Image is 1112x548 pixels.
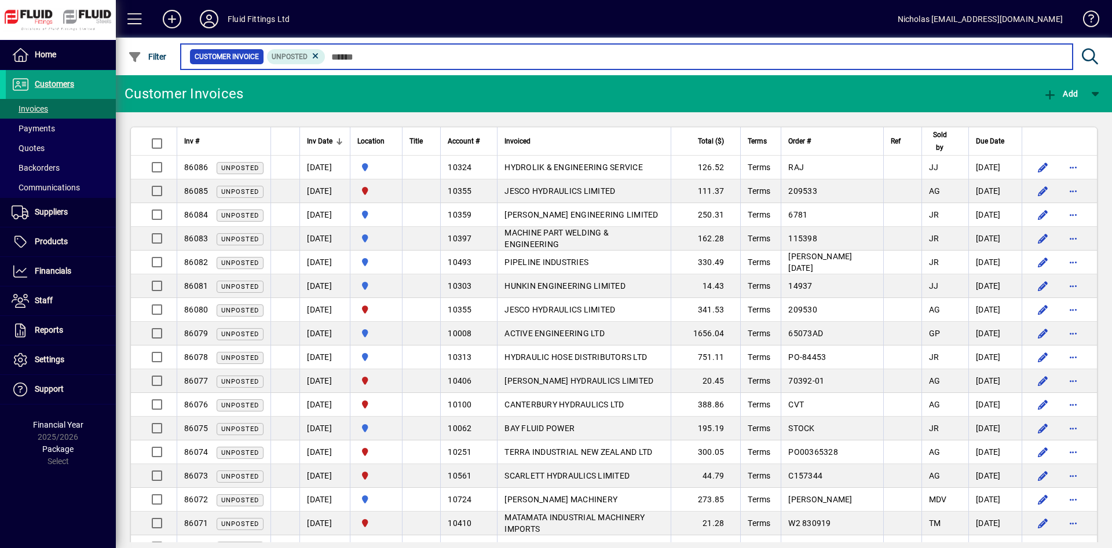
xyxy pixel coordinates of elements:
[968,369,1022,393] td: [DATE]
[929,518,941,528] span: TM
[788,424,814,433] span: STOCK
[184,447,208,457] span: 86074
[976,135,1015,148] div: Due Date
[1074,2,1098,40] a: Knowledge Base
[12,144,45,153] span: Quotes
[968,393,1022,417] td: [DATE]
[448,471,471,480] span: 10561
[1043,89,1078,98] span: Add
[748,471,770,480] span: Terms
[504,447,652,457] span: TERRA INDUSTRIAL NEW ZEALAND LTD
[448,135,480,148] span: Account #
[299,369,350,393] td: [DATE]
[671,440,740,464] td: 300.05
[299,345,350,369] td: [DATE]
[221,473,259,480] span: Unposted
[6,178,116,197] a: Communications
[221,236,259,243] span: Unposted
[671,274,740,298] td: 14.43
[788,135,811,148] span: Order #
[12,163,60,172] span: Backorders
[221,212,259,219] span: Unposted
[968,298,1022,322] td: [DATE]
[184,258,208,267] span: 86082
[788,305,817,314] span: 209530
[748,163,770,172] span: Terms
[184,135,199,148] span: Inv #
[35,266,71,275] span: Financials
[299,440,350,464] td: [DATE]
[6,286,116,315] a: Staff
[221,307,259,314] span: Unposted
[788,252,852,273] span: [PERSON_NAME][DATE]
[671,393,740,417] td: 388.86
[968,464,1022,488] td: [DATE]
[1064,158,1082,176] button: More options
[929,234,939,243] span: JR
[1064,419,1082,437] button: More options
[184,376,208,385] span: 86077
[929,186,941,196] span: AG
[1064,182,1082,200] button: More options
[1034,419,1052,437] button: Edit
[184,518,208,528] span: 86071
[191,9,228,30] button: Profile
[221,188,259,196] span: Unposted
[1034,182,1052,200] button: Edit
[357,135,395,148] div: Location
[504,400,624,409] span: CANTERBURY HYDRAULICS LTD
[891,135,901,148] span: Ref
[929,281,939,290] span: JJ
[228,10,290,28] div: Fluid Fittings Ltd
[748,400,770,409] span: Terms
[504,186,615,196] span: JESCO HYDRAULICS LIMITED
[357,422,395,435] span: AUCKLAND
[968,345,1022,369] td: [DATE]
[1034,277,1052,295] button: Edit
[299,417,350,440] td: [DATE]
[184,163,208,172] span: 86086
[788,163,804,172] span: RAJ
[748,329,770,338] span: Terms
[184,281,208,290] span: 86081
[448,135,490,148] div: Account #
[929,210,939,219] span: JR
[357,398,395,411] span: FLUID FITTINGS CHRISTCHURCH
[299,393,350,417] td: [DATE]
[748,352,770,362] span: Terms
[221,283,259,290] span: Unposted
[221,520,259,528] span: Unposted
[448,210,471,219] span: 10359
[698,135,724,148] span: Total ($)
[671,464,740,488] td: 44.79
[448,163,471,172] span: 10324
[12,183,80,192] span: Communications
[671,298,740,322] td: 341.53
[221,354,259,362] span: Unposted
[748,186,770,196] span: Terms
[357,469,395,482] span: FLUID FITTINGS CHRISTCHURCH
[671,369,740,393] td: 20.45
[267,49,325,64] mat-chip: Customer Invoice Status: Unposted
[671,322,740,345] td: 1656.04
[33,420,83,429] span: Financial Year
[448,400,471,409] span: 10100
[929,471,941,480] span: AG
[221,496,259,504] span: Unposted
[357,135,385,148] span: Location
[1034,324,1052,343] button: Edit
[357,161,395,174] span: AUCKLAND
[504,135,531,148] span: Invoiced
[968,440,1022,464] td: [DATE]
[6,99,116,119] a: Invoices
[448,329,471,338] span: 10008
[1064,229,1082,248] button: More options
[299,203,350,227] td: [DATE]
[35,79,74,89] span: Customers
[1034,395,1052,414] button: Edit
[504,305,615,314] span: JESCO HYDRAULICS LIMITED
[6,158,116,178] a: Backorders
[299,298,350,322] td: [DATE]
[12,104,48,113] span: Invoices
[748,447,770,457] span: Terms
